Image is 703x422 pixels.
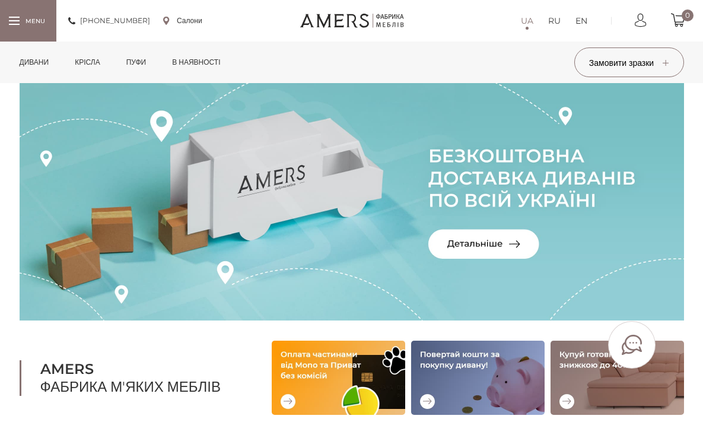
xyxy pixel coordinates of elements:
[548,14,561,28] a: RU
[20,360,242,396] h1: Фабрика м'яких меблів
[66,42,109,83] a: Крісла
[411,341,545,415] img: Повертай кошти за покупку дивану
[574,47,684,77] button: Замовити зразки
[575,14,587,28] a: EN
[40,360,242,378] b: AMERS
[589,58,669,68] span: Замовити зразки
[117,42,155,83] a: Пуфи
[521,14,533,28] a: UA
[163,42,229,83] a: в наявності
[11,42,58,83] a: Дивани
[68,14,150,28] a: [PHONE_NUMBER]
[682,9,694,21] span: 0
[272,341,405,415] img: Оплата частинами від Mono та Приват без комісій
[163,15,202,26] a: Салони
[551,341,684,415] img: Купуй готові дивани зі знижкою до 40%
